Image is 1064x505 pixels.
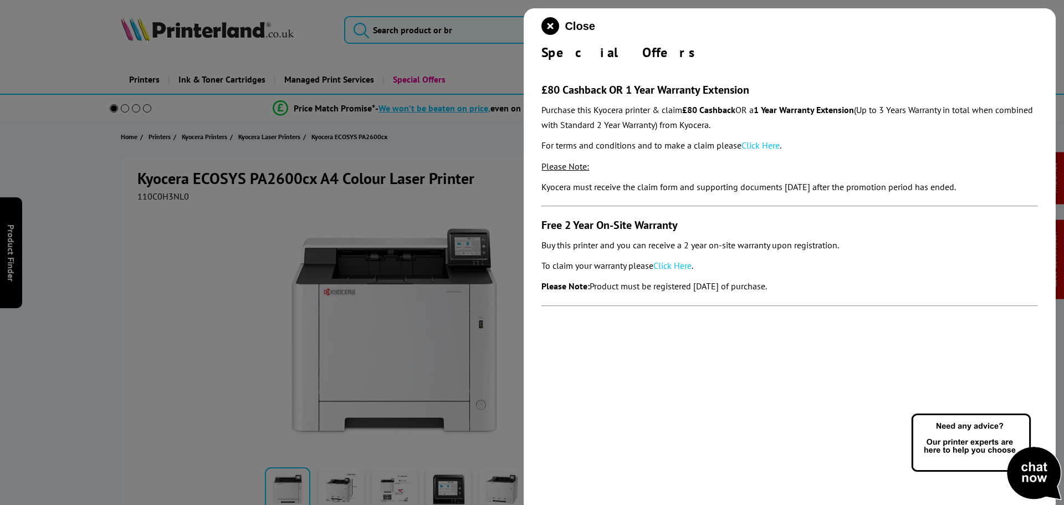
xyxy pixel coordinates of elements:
button: close modal [541,17,595,35]
strong: Please Note: [541,280,590,292]
p: Buy this printer and you can receive a 2 year on-site warranty upon registration. [541,238,1038,253]
h3: Free 2 Year On-Site Warranty [541,218,1038,232]
span: Please Note: [541,161,589,172]
div: Special Offers [541,44,1038,61]
a: Click Here [653,260,692,271]
em: Kyocera must receive the claim form and supporting documents [DATE] after the promotion period ha... [541,181,956,192]
p: Product must be registered [DATE] of purchase. [541,279,1038,294]
img: Open Live Chat window [909,412,1064,503]
a: Click Here [741,140,780,151]
p: Purchase this Kyocera printer & claim OR a (Up to 3 Years Warranty in total when combined with St... [541,103,1038,132]
h3: £80 Cashback OR 1 Year Warranty Extension [541,83,1038,97]
span: Close [565,20,595,33]
strong: £80 Cashback [682,104,735,115]
p: To claim your warranty please . [541,258,1038,273]
p: For terms and conditions and to make a claim please . [541,138,1038,153]
strong: 1 Year Warranty Extension [754,104,854,115]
